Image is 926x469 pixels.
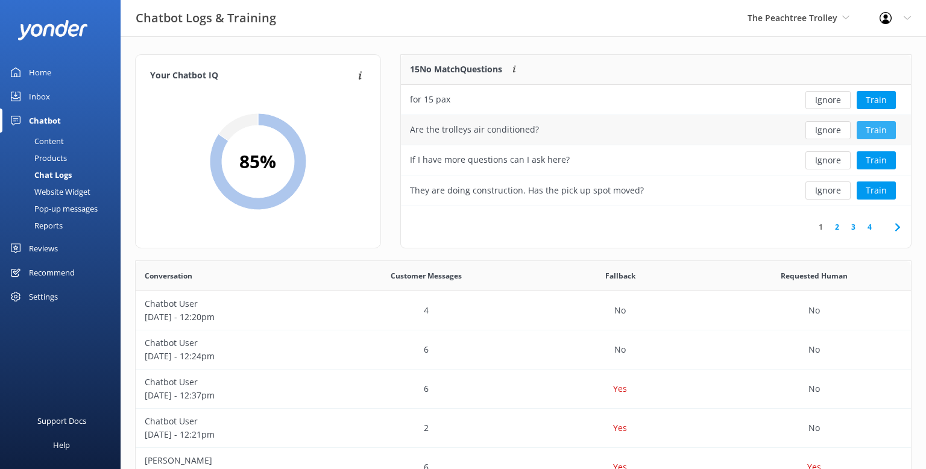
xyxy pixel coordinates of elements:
[7,183,90,200] div: Website Widget
[748,12,837,24] span: The Peachtree Trolley
[805,91,851,109] button: Ignore
[808,382,820,395] p: No
[424,421,429,435] p: 2
[145,415,321,428] p: Chatbot User
[239,147,276,176] h2: 85 %
[7,133,121,150] a: Content
[391,270,462,282] span: Customer Messages
[805,151,851,169] button: Ignore
[7,150,121,166] a: Products
[145,376,321,389] p: Chatbot User
[136,370,911,409] div: row
[145,428,321,441] p: [DATE] - 12:21pm
[813,221,829,233] a: 1
[845,221,861,233] a: 3
[857,121,896,139] button: Train
[7,217,121,234] a: Reports
[7,150,67,166] div: Products
[424,382,429,395] p: 6
[410,123,539,136] div: Are the trolleys air conditioned?
[861,221,878,233] a: 4
[29,285,58,309] div: Settings
[7,200,98,217] div: Pop-up messages
[613,382,627,395] p: Yes
[145,350,321,363] p: [DATE] - 12:24pm
[7,166,121,183] a: Chat Logs
[136,8,276,28] h3: Chatbot Logs & Training
[614,304,626,317] p: No
[401,175,911,206] div: row
[808,343,820,356] p: No
[410,184,644,197] div: They are doing construction. Has the pick up spot moved?
[145,270,192,282] span: Conversation
[410,153,570,166] div: If I have more questions can I ask here?
[857,151,896,169] button: Train
[7,183,121,200] a: Website Widget
[136,409,911,448] div: row
[7,133,64,150] div: Content
[614,343,626,356] p: No
[808,304,820,317] p: No
[29,260,75,285] div: Recommend
[401,85,911,206] div: grid
[29,84,50,109] div: Inbox
[145,297,321,310] p: Chatbot User
[145,389,321,402] p: [DATE] - 12:37pm
[7,200,121,217] a: Pop-up messages
[145,454,321,467] p: [PERSON_NAME]
[781,270,848,282] span: Requested Human
[829,221,845,233] a: 2
[53,433,70,457] div: Help
[401,115,911,145] div: row
[857,91,896,109] button: Train
[808,421,820,435] p: No
[805,121,851,139] button: Ignore
[410,93,450,106] div: for 15 pax
[18,20,87,40] img: yonder-white-logo.png
[805,181,851,200] button: Ignore
[136,291,911,330] div: row
[29,236,58,260] div: Reviews
[145,310,321,324] p: [DATE] - 12:20pm
[136,330,911,370] div: row
[29,60,51,84] div: Home
[424,304,429,317] p: 4
[424,343,429,356] p: 6
[410,63,502,76] p: 15 No Match Questions
[401,85,911,115] div: row
[7,166,72,183] div: Chat Logs
[29,109,61,133] div: Chatbot
[7,217,63,234] div: Reports
[150,69,354,83] h4: Your Chatbot IQ
[605,270,635,282] span: Fallback
[857,181,896,200] button: Train
[613,421,627,435] p: Yes
[145,336,321,350] p: Chatbot User
[37,409,86,433] div: Support Docs
[401,145,911,175] div: row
